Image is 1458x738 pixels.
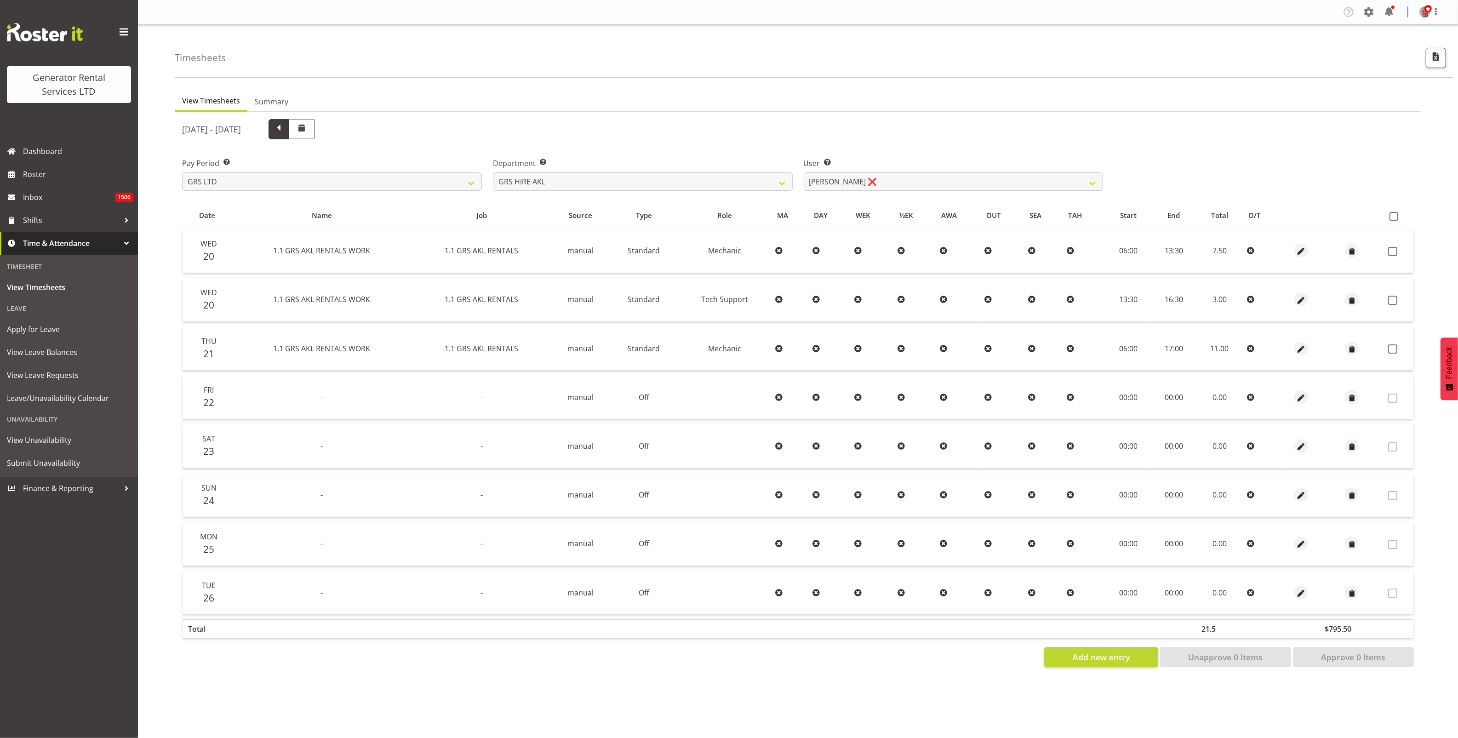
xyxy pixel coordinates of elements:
div: Leave [2,299,136,318]
span: - [320,588,323,598]
span: Sun [201,483,217,493]
span: Sat [202,434,215,444]
span: Shifts [23,213,120,227]
span: 1.1 GRS AKL RENTALS WORK [273,246,370,256]
td: 06:00 [1105,229,1151,273]
span: Fri [204,385,214,395]
span: - [480,538,483,549]
span: manual [567,343,594,354]
span: Type [636,210,652,221]
span: 21 [203,347,214,360]
label: Department [493,158,793,169]
span: - [480,441,483,451]
span: Start [1120,210,1137,221]
td: 00:00 [1105,522,1151,566]
img: Rosterit website logo [7,23,83,41]
span: ½EK [899,210,913,221]
span: 1.1 GRS AKL RENTALS WORK [273,343,370,354]
a: Submit Unavailability [2,452,136,475]
span: manual [567,538,594,549]
span: Feedback [1445,347,1453,379]
span: Mechanic [708,246,741,256]
span: View Timesheets [7,280,131,294]
span: Source [569,210,592,221]
span: Time & Attendance [23,236,120,250]
td: Standard [610,278,678,322]
span: Apply for Leave [7,322,131,336]
td: 13:30 [1105,278,1151,322]
td: 00:00 [1152,375,1196,419]
span: 25 [203,543,214,555]
td: Off [610,473,678,517]
td: 0.00 [1196,522,1243,566]
span: Total [1211,210,1228,221]
span: - [320,392,323,402]
img: dave-wallaced2e02bf5a44ca49c521115b89c5c4806.png [1419,6,1430,17]
span: 24 [203,494,214,507]
span: Summary [255,96,288,107]
span: Dashboard [23,144,133,158]
span: 20 [203,298,214,311]
button: Approve 0 Items [1293,647,1414,667]
td: 00:00 [1105,375,1151,419]
span: - [480,490,483,500]
td: 00:00 [1152,522,1196,566]
span: Unapprove 0 Items [1188,651,1263,663]
td: 13:30 [1152,229,1196,273]
td: 0.00 [1196,473,1243,517]
span: - [320,538,323,549]
div: Generator Rental Services LTD [16,71,122,98]
span: 1506 [115,193,133,202]
span: Date [199,210,215,221]
span: Leave/Unavailability Calendar [7,391,131,405]
span: AWA [941,210,957,221]
td: 00:00 [1152,571,1196,614]
span: Submit Unavailability [7,456,131,470]
td: 16:30 [1152,278,1196,322]
span: WEK [856,210,870,221]
div: Unavailability [2,410,136,429]
span: 26 [203,591,214,604]
span: 1.1 GRS AKL RENTALS [445,246,518,256]
span: - [320,490,323,500]
span: 1.1 GRS AKL RENTALS WORK [273,294,370,304]
label: Pay Period [182,158,482,169]
td: 00:00 [1152,424,1196,468]
span: 1.1 GRS AKL RENTALS [445,294,518,304]
span: TAH [1068,210,1082,221]
td: Standard [610,229,678,273]
th: Total [183,619,232,638]
span: View Timesheets [182,95,240,106]
span: manual [567,588,594,598]
span: 22 [203,396,214,409]
h4: Timesheets [175,52,226,63]
span: Roster [23,167,133,181]
span: manual [567,246,594,256]
button: Feedback - Show survey [1441,338,1458,400]
span: manual [567,294,594,304]
span: Role [717,210,732,221]
button: Unapprove 0 Items [1160,647,1291,667]
td: 0.00 [1196,571,1243,614]
span: 1.1 GRS AKL RENTALS [445,343,518,354]
span: - [320,441,323,451]
span: Wed [200,239,217,249]
span: Thu [201,336,217,346]
th: 21.5 [1196,619,1243,638]
td: Off [610,424,678,468]
td: 06:00 [1105,326,1151,371]
a: View Unavailability [2,429,136,452]
a: Leave/Unavailability Calendar [2,387,136,410]
span: O/T [1249,210,1261,221]
span: Finance & Reporting [23,481,120,495]
button: Add new entry [1044,647,1158,667]
span: Tue [202,580,216,590]
td: Off [610,375,678,419]
span: DAY [814,210,828,221]
td: 00:00 [1152,473,1196,517]
h5: [DATE] - [DATE] [182,124,241,134]
span: SEA [1029,210,1041,221]
span: Name [312,210,332,221]
td: 00:00 [1105,424,1151,468]
span: manual [567,392,594,402]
